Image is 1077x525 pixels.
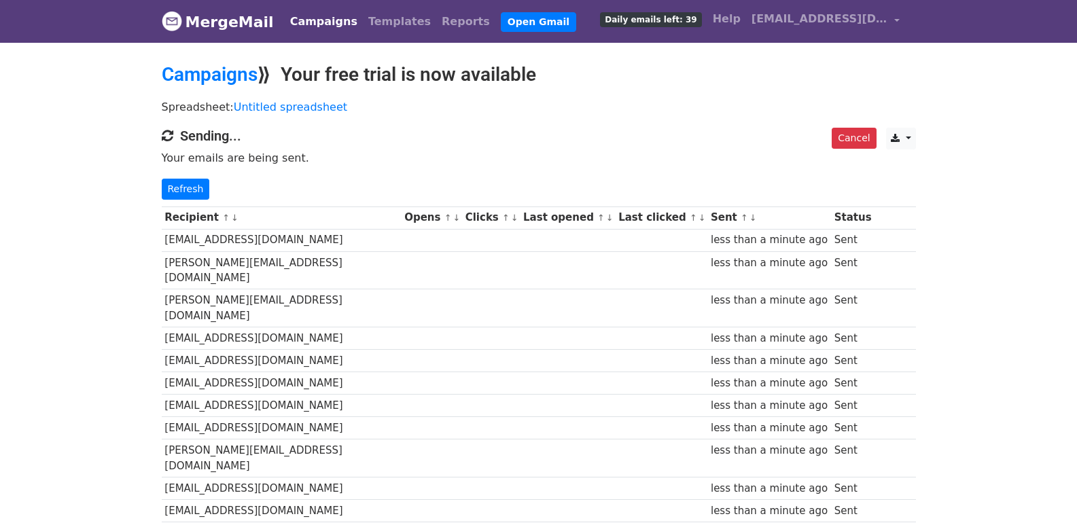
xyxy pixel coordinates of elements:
[749,213,757,223] a: ↓
[162,350,402,372] td: [EMAIL_ADDRESS][DOMAIN_NAME]
[831,206,875,229] th: Status
[600,12,701,27] span: Daily emails left: 39
[231,213,239,223] a: ↓
[444,213,452,223] a: ↑
[162,63,916,86] h2: ⟫ Your free trial is now available
[690,213,697,223] a: ↑
[831,350,875,372] td: Sent
[162,327,402,349] td: [EMAIL_ADDRESS][DOMAIN_NAME]
[462,206,520,229] th: Clicks
[831,251,875,289] td: Sent
[711,293,828,308] div: less than a minute ago
[401,206,462,229] th: Opens
[615,206,707,229] th: Last clicked
[597,213,605,223] a: ↑
[162,395,402,417] td: [EMAIL_ADDRESS][DOMAIN_NAME]
[162,417,402,439] td: [EMAIL_ADDRESS][DOMAIN_NAME]
[511,213,518,223] a: ↓
[162,7,274,36] a: MergeMail
[711,331,828,346] div: less than a minute ago
[711,232,828,248] div: less than a minute ago
[595,5,707,33] a: Daily emails left: 39
[707,5,746,33] a: Help
[831,417,875,439] td: Sent
[707,206,831,229] th: Sent
[831,289,875,327] td: Sent
[162,100,916,114] p: Spreadsheet:
[285,8,363,35] a: Campaigns
[831,327,875,349] td: Sent
[831,229,875,251] td: Sent
[699,213,706,223] a: ↓
[711,255,828,271] div: less than a minute ago
[162,151,916,165] p: Your emails are being sent.
[752,11,887,27] span: [EMAIL_ADDRESS][DOMAIN_NAME]
[453,213,460,223] a: ↓
[162,229,402,251] td: [EMAIL_ADDRESS][DOMAIN_NAME]
[162,128,916,144] h4: Sending...
[746,5,905,37] a: [EMAIL_ADDRESS][DOMAIN_NAME]
[711,481,828,496] div: less than a minute ago
[363,8,436,35] a: Templates
[520,206,615,229] th: Last opened
[711,353,828,369] div: less than a minute ago
[831,439,875,477] td: Sent
[436,8,495,35] a: Reports
[711,376,828,391] div: less than a minute ago
[501,12,576,32] a: Open Gmail
[222,213,230,223] a: ↑
[162,63,258,86] a: Campaigns
[162,477,402,500] td: [EMAIL_ADDRESS][DOMAIN_NAME]
[831,500,875,522] td: Sent
[162,206,402,229] th: Recipient
[606,213,614,223] a: ↓
[234,101,347,113] a: Untitled spreadsheet
[831,477,875,500] td: Sent
[162,251,402,289] td: [PERSON_NAME][EMAIL_ADDRESS][DOMAIN_NAME]
[162,372,402,395] td: [EMAIL_ADDRESS][DOMAIN_NAME]
[1009,460,1077,525] iframe: Chat Widget
[711,420,828,436] div: less than a minute ago
[831,395,875,417] td: Sent
[711,503,828,519] div: less than a minute ago
[711,443,828,458] div: less than a minute ago
[162,289,402,327] td: [PERSON_NAME][EMAIL_ADDRESS][DOMAIN_NAME]
[162,179,210,200] a: Refresh
[741,213,748,223] a: ↑
[502,213,510,223] a: ↑
[162,500,402,522] td: [EMAIL_ADDRESS][DOMAIN_NAME]
[831,372,875,395] td: Sent
[162,439,402,477] td: [PERSON_NAME][EMAIL_ADDRESS][DOMAIN_NAME]
[832,128,876,149] a: Cancel
[711,398,828,414] div: less than a minute ago
[162,11,182,31] img: MergeMail logo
